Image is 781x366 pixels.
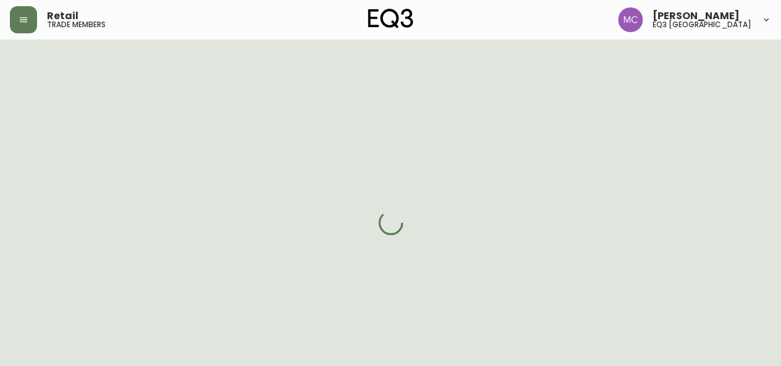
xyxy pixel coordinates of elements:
img: logo [368,9,414,28]
h5: eq3 [GEOGRAPHIC_DATA] [653,21,751,28]
h5: trade members [47,21,106,28]
span: Retail [47,11,78,21]
img: 6dbdb61c5655a9a555815750a11666cc [618,7,643,32]
span: [PERSON_NAME] [653,11,740,21]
